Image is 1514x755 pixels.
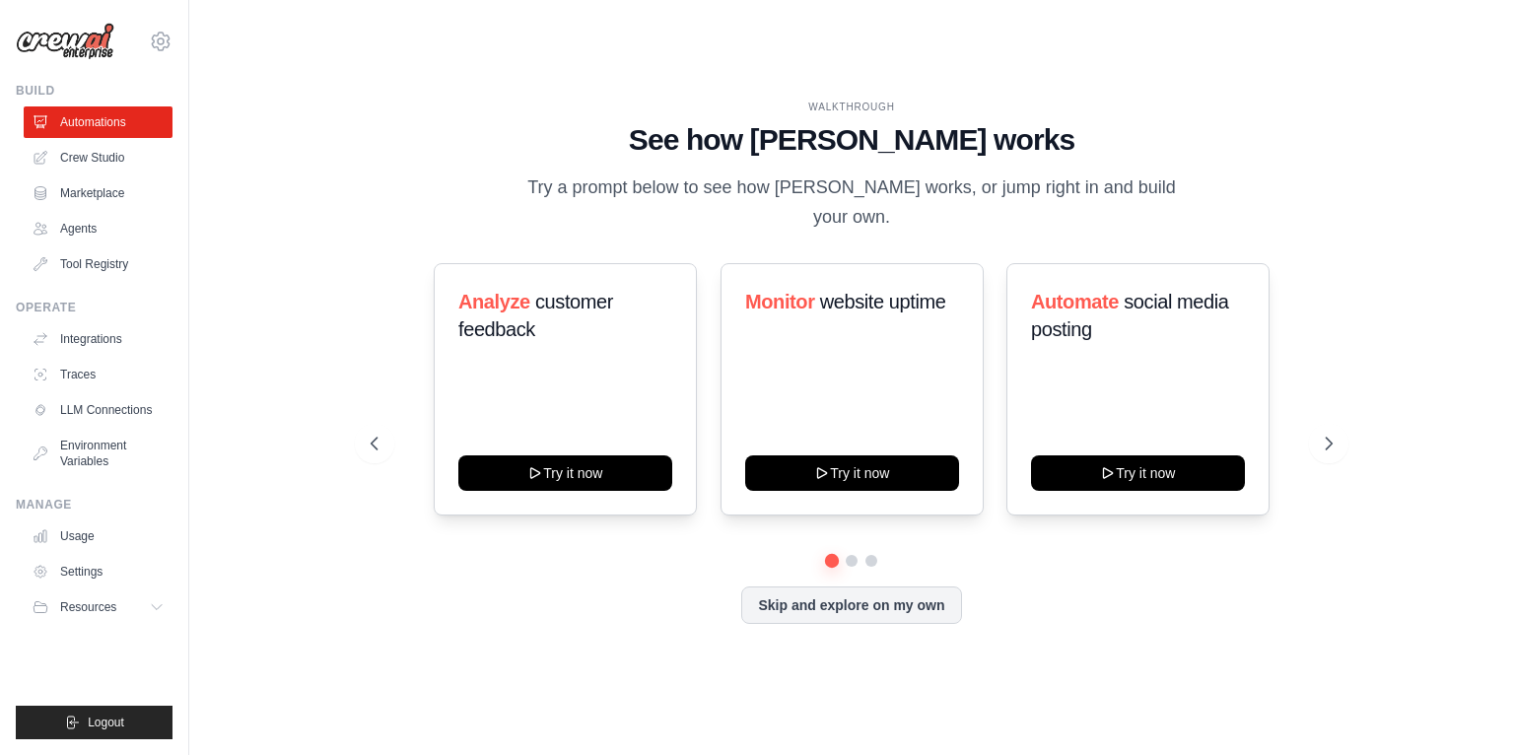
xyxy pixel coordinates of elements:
[16,706,172,739] button: Logout
[1031,291,1229,340] span: social media posting
[24,177,172,209] a: Marketplace
[24,213,172,244] a: Agents
[371,122,1333,158] h1: See how [PERSON_NAME] works
[1031,455,1245,491] button: Try it now
[16,23,114,60] img: Logo
[24,430,172,477] a: Environment Variables
[458,455,672,491] button: Try it now
[24,106,172,138] a: Automations
[16,300,172,315] div: Operate
[819,291,945,312] span: website uptime
[24,359,172,390] a: Traces
[24,142,172,173] a: Crew Studio
[371,100,1333,114] div: WALKTHROUGH
[458,291,530,312] span: Analyze
[745,455,959,491] button: Try it now
[16,497,172,513] div: Manage
[24,591,172,623] button: Resources
[1031,291,1119,312] span: Automate
[24,323,172,355] a: Integrations
[24,248,172,280] a: Tool Registry
[24,394,172,426] a: LLM Connections
[745,291,815,312] span: Monitor
[24,520,172,552] a: Usage
[60,599,116,615] span: Resources
[88,715,124,730] span: Logout
[520,173,1183,232] p: Try a prompt below to see how [PERSON_NAME] works, or jump right in and build your own.
[24,556,172,587] a: Settings
[458,291,613,340] span: customer feedback
[16,83,172,99] div: Build
[741,586,961,624] button: Skip and explore on my own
